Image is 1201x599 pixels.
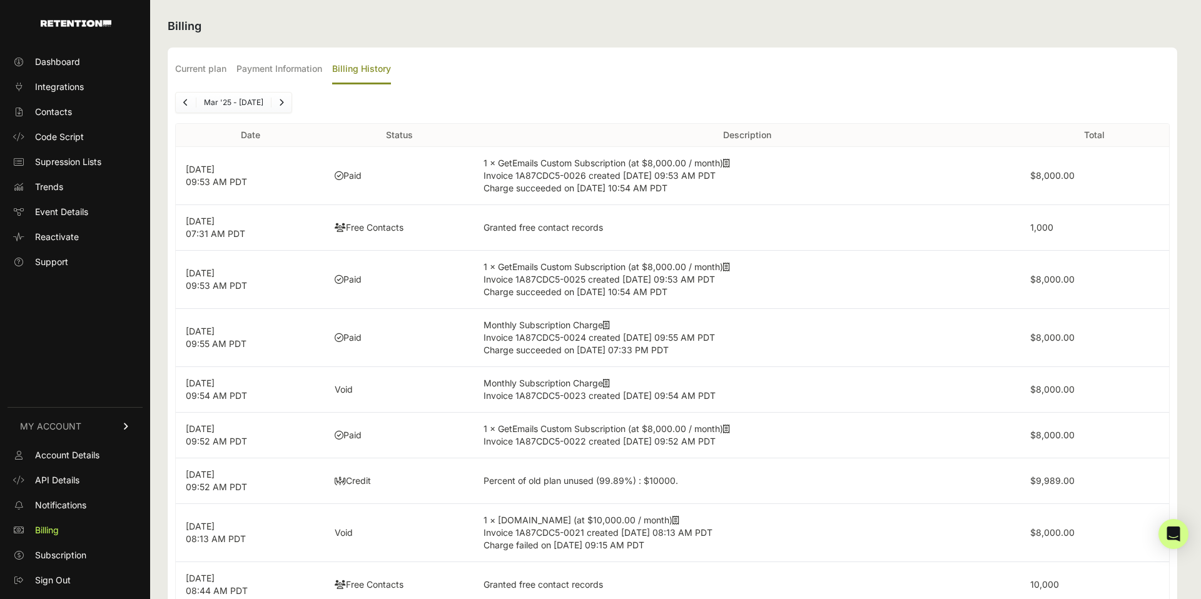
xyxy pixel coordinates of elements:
[474,205,1020,251] td: Granted free contact records
[8,470,143,490] a: API Details
[484,286,667,297] span: Charge succeeded on [DATE] 10:54 AM PDT
[484,332,715,343] span: Invoice 1A87CDC5-0024 created [DATE] 09:55 AM PDT
[41,20,111,27] img: Retention.com
[325,458,474,504] td: Credit
[8,445,143,465] a: Account Details
[484,540,644,550] span: Charge failed on [DATE] 09:15 AM PDT
[484,527,712,538] span: Invoice 1A87CDC5-0021 created [DATE] 08:13 AM PDT
[35,81,84,93] span: Integrations
[35,549,86,561] span: Subscription
[186,215,315,240] p: [DATE] 07:31 AM PDT
[186,520,315,545] p: [DATE] 08:13 AM PDT
[474,458,1020,504] td: Percent of old plan unused (99.89%) : $10000.
[474,413,1020,458] td: 1 × GetEmails Custom Subscription (at $8,000.00 / month)
[1030,384,1075,395] label: $8,000.00
[35,524,59,536] span: Billing
[1020,124,1169,147] th: Total
[35,156,101,168] span: Supression Lists
[484,274,715,284] span: Invoice 1A87CDC5-0025 created [DATE] 09:53 AM PDT
[1158,519,1188,549] div: Open Intercom Messenger
[8,77,143,97] a: Integrations
[35,181,63,193] span: Trends
[474,367,1020,413] td: Monthly Subscription Charge
[474,504,1020,562] td: 1 × [DOMAIN_NAME] (at $10,000.00 / month)
[271,93,291,113] a: Next
[186,267,315,292] p: [DATE] 09:53 AM PDT
[1030,274,1075,284] label: $8,000.00
[35,574,71,586] span: Sign Out
[186,377,315,402] p: [DATE] 09:54 AM PDT
[8,545,143,565] a: Subscription
[325,205,474,251] td: Free Contacts
[1030,332,1075,343] label: $8,000.00
[1030,170,1075,181] label: $8,000.00
[35,206,88,218] span: Event Details
[1030,527,1075,538] label: $8,000.00
[20,420,81,433] span: MY ACCOUNT
[325,124,474,147] th: Status
[196,98,271,108] li: Mar '25 - [DATE]
[8,127,143,147] a: Code Script
[484,183,667,193] span: Charge succeeded on [DATE] 10:54 AM PDT
[236,55,322,84] label: Payment Information
[8,227,143,247] a: Reactivate
[35,474,79,486] span: API Details
[1030,430,1075,440] label: $8,000.00
[8,252,143,272] a: Support
[325,309,474,367] td: Paid
[35,106,72,118] span: Contacts
[8,177,143,197] a: Trends
[186,423,315,448] p: [DATE] 09:52 AM PDT
[325,367,474,413] td: Void
[1030,579,1059,590] label: 10,000
[8,52,143,72] a: Dashboard
[484,436,716,446] span: Invoice 1A87CDC5-0022 created [DATE] 09:52 AM PDT
[8,495,143,515] a: Notifications
[325,251,474,309] td: Paid
[35,56,80,68] span: Dashboard
[8,520,143,540] a: Billing
[8,407,143,445] a: MY ACCOUNT
[8,102,143,122] a: Contacts
[325,147,474,205] td: Paid
[186,468,315,493] p: [DATE] 09:52 AM PDT
[186,163,315,188] p: [DATE] 09:53 AM PDT
[484,390,716,401] span: Invoice 1A87CDC5-0023 created [DATE] 09:54 AM PDT
[332,55,391,84] label: Billing History
[8,152,143,172] a: Supression Lists
[186,325,315,350] p: [DATE] 09:55 AM PDT
[186,572,315,597] p: [DATE] 08:44 AM PDT
[484,345,669,355] span: Charge succeeded on [DATE] 07:33 PM PDT
[484,170,716,181] span: Invoice 1A87CDC5-0026 created [DATE] 09:53 AM PDT
[176,93,196,113] a: Previous
[8,202,143,222] a: Event Details
[175,55,226,84] label: Current plan
[176,124,325,147] th: Date
[35,256,68,268] span: Support
[474,251,1020,309] td: 1 × GetEmails Custom Subscription (at $8,000.00 / month)
[325,504,474,562] td: Void
[1030,475,1075,486] label: $9,989.00
[1030,222,1053,233] label: 1,000
[35,499,86,511] span: Notifications
[474,309,1020,367] td: Monthly Subscription Charge
[35,131,84,143] span: Code Script
[474,124,1020,147] th: Description
[35,231,79,243] span: Reactivate
[35,449,99,461] span: Account Details
[325,413,474,458] td: Paid
[8,570,143,590] a: Sign Out
[474,147,1020,205] td: 1 × GetEmails Custom Subscription (at $8,000.00 / month)
[168,18,1177,35] h2: Billing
